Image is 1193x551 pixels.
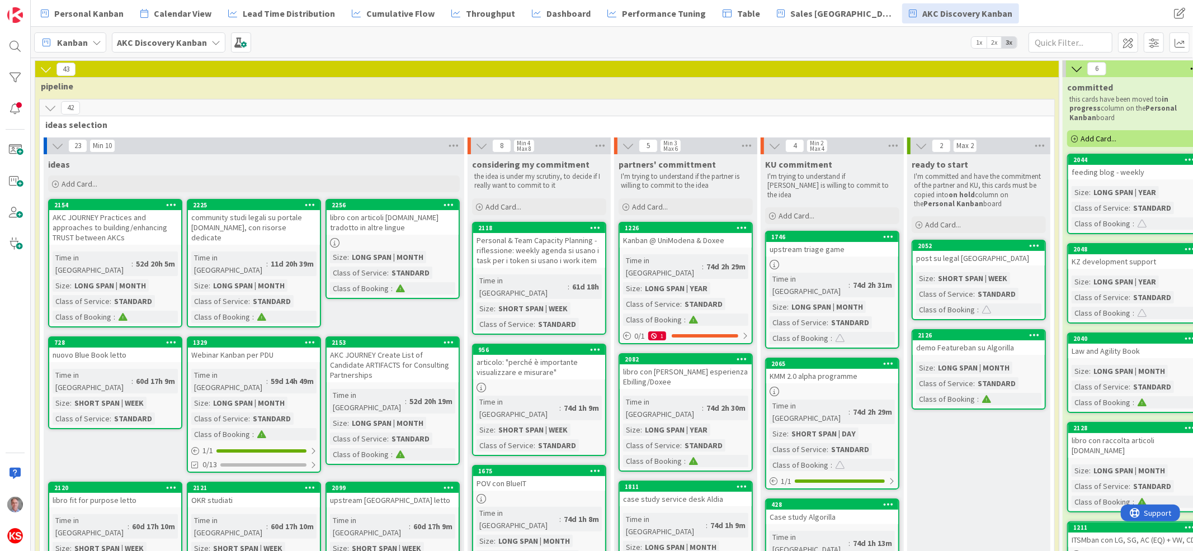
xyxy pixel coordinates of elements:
[625,224,752,232] div: 1226
[1072,291,1129,303] div: Class of Service
[188,338,320,362] div: 1329Webinar Kanban per PDU
[327,210,459,235] div: libro con articoli [DOMAIN_NAME] tradotto in altre lingue
[620,233,752,248] div: Kanban @ UniModena & Doxee
[188,200,320,210] div: 2225
[1072,365,1089,377] div: Size
[1072,275,1089,288] div: Size
[949,190,975,199] strong: on hold
[623,298,680,310] div: Class of Service
[474,172,604,191] p: the idea is under my scrutiny, to decide if I really want to commit to it
[188,338,320,348] div: 1329
[559,402,561,414] span: :
[188,483,320,493] div: 2121
[70,279,72,292] span: :
[770,273,848,297] div: Time in [GEOGRAPHIC_DATA]
[34,3,130,23] a: Personal Kanban
[977,303,979,316] span: :
[62,179,97,189] span: Add Card...
[848,279,850,291] span: :
[787,301,789,313] span: :
[770,427,787,440] div: Size
[250,412,294,425] div: STANDARD
[494,302,496,315] span: :
[916,272,933,284] div: Size
[569,281,602,293] div: 61d 18h
[243,7,335,20] span: Lead Time Distribution
[1072,396,1133,408] div: Class of Booking
[114,311,115,323] span: :
[473,223,605,268] div: 2118Personal & Team Capacity Planning - riflessione: weekly agenda si usano i task per i token si...
[477,274,568,299] div: Time in [GEOGRAPHIC_DATA]
[620,354,752,389] div: 2082libro con [PERSON_NAME] esperienza Ebilling/Doxee
[53,412,110,425] div: Class of Service
[49,348,181,362] div: nuovo Blue Book letto
[349,417,426,429] div: LONG SPAN | MONTH
[332,201,459,209] div: 2256
[1130,291,1174,303] div: STANDARD
[956,143,974,149] div: Max 2
[54,201,181,209] div: 2154
[831,332,832,344] span: :
[771,233,898,241] div: 1746
[494,424,496,436] span: :
[620,223,752,248] div: 1226Kanban @ UniModena & Doxee
[1133,307,1134,319] span: :
[53,369,131,393] div: Time in [GEOGRAPHIC_DATA]
[53,251,131,276] div: Time in [GEOGRAPHIC_DATA]
[252,311,254,323] span: :
[110,412,111,425] span: :
[221,3,342,23] a: Lead Time Distribution
[327,200,459,210] div: 2256
[405,395,407,407] span: :
[1081,134,1116,144] span: Add Card...
[191,251,266,276] div: Time in [GEOGRAPHIC_DATA]
[191,311,252,323] div: Class of Booking
[766,232,898,242] div: 1746
[407,395,455,407] div: 52d 20h 19m
[1072,186,1089,198] div: Size
[916,377,973,389] div: Class of Service
[48,159,70,170] span: ideas
[154,7,211,20] span: Calendar View
[850,406,895,418] div: 74d 2h 29m
[93,143,112,149] div: Min 10
[568,281,569,293] span: :
[789,301,866,313] div: LONG SPAN | MONTH
[810,140,823,146] div: Min 2
[477,318,534,330] div: Class of Service
[1072,307,1133,319] div: Class of Booking
[534,318,535,330] span: :
[445,3,522,23] a: Throughput
[478,346,605,354] div: 956
[766,232,898,256] div: 1746upstream triage game
[827,316,828,329] span: :
[473,233,605,268] div: Personal & Team Capacity Planning - riflessione: weekly agenda si usano i task per i token si usa...
[684,313,686,326] span: :
[975,288,1018,300] div: STANDARD
[250,295,294,307] div: STANDARD
[473,345,605,379] div: 956articolo: "perché è importante visualizzare e misurare"
[766,359,898,383] div: 2065KMM 2.0 alpha programme
[918,331,1045,339] div: 2126
[1130,381,1174,393] div: STANDARD
[268,375,317,387] div: 59d 14h 49m
[1133,396,1134,408] span: :
[902,3,1019,23] a: AKC Discovery Kanban
[330,267,387,279] div: Class of Service
[332,339,459,346] div: 2153
[41,80,1045,92] span: pipeline
[387,267,389,279] span: :
[1067,82,1113,93] span: committed
[632,202,668,212] span: Add Card...
[111,412,155,425] div: STANDARD
[72,279,149,292] div: LONG SPAN | MONTH
[1072,202,1129,214] div: Class of Service
[916,303,977,316] div: Class of Booking
[790,7,892,20] span: Sales [GEOGRAPHIC_DATA]
[640,424,642,436] span: :
[191,412,248,425] div: Class of Service
[663,140,677,146] div: Min 3
[53,295,110,307] div: Class of Service
[972,37,987,48] span: 1x
[53,311,114,323] div: Class of Booking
